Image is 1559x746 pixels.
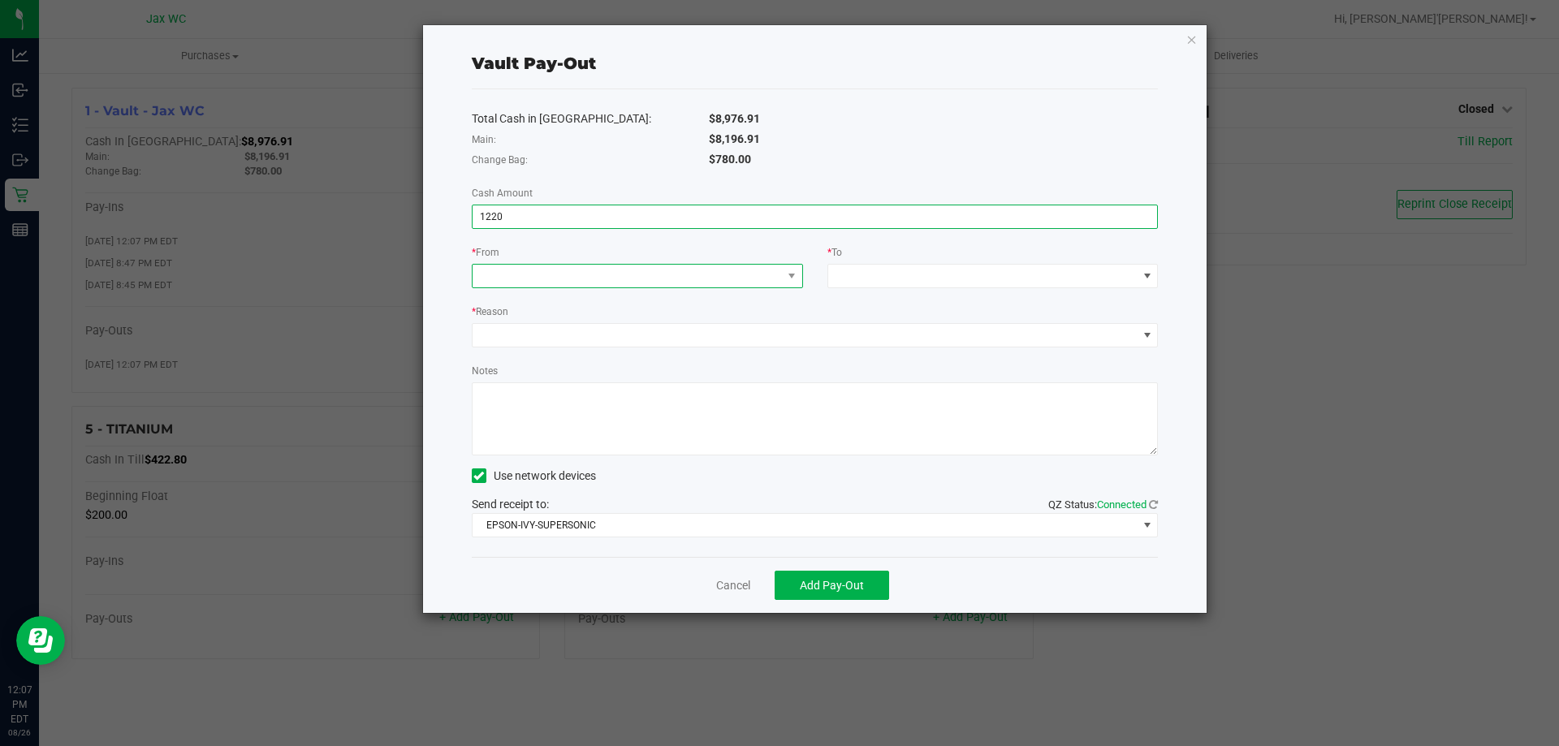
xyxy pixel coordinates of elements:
[1097,498,1147,511] span: Connected
[473,514,1138,537] span: EPSON-IVY-SUPERSONIC
[472,498,549,511] span: Send receipt to:
[472,364,498,378] label: Notes
[472,188,533,199] span: Cash Amount
[16,616,65,665] iframe: Resource center
[709,132,760,145] span: $8,196.91
[472,134,496,145] span: Main:
[472,304,508,319] label: Reason
[472,245,499,260] label: From
[472,154,528,166] span: Change Bag:
[775,571,889,600] button: Add Pay-Out
[472,51,596,75] div: Vault Pay-Out
[827,245,842,260] label: To
[709,112,760,125] span: $8,976.91
[716,577,750,594] a: Cancel
[1048,498,1158,511] span: QZ Status:
[472,468,596,485] label: Use network devices
[800,579,864,592] span: Add Pay-Out
[472,112,651,125] span: Total Cash in [GEOGRAPHIC_DATA]:
[709,153,751,166] span: $780.00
